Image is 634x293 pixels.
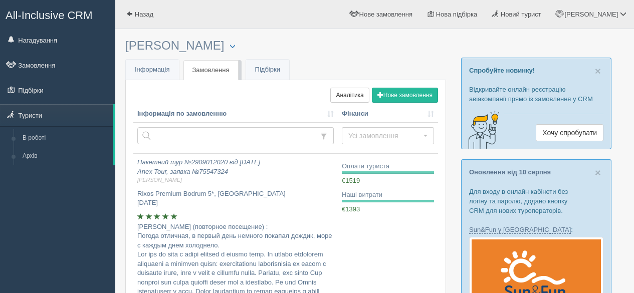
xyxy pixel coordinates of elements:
[342,190,434,200] div: Наші витрати
[501,11,541,18] span: Новий турист
[135,11,153,18] span: Назад
[469,225,603,234] p: :
[342,162,434,171] div: Оплати туриста
[126,60,179,80] a: Інформація
[536,124,603,141] a: Хочу спробувати
[595,167,601,178] button: Close
[183,60,239,81] a: Замовлення
[125,39,446,53] h3: [PERSON_NAME]
[137,127,314,144] input: Пошук за номером замовлення, ПІБ або паспортом туриста
[1,1,115,28] a: All-Inclusive CRM
[595,65,601,77] span: ×
[469,168,551,176] a: Оновлення від 10 серпня
[372,88,438,103] button: Нове замовлення
[246,60,289,80] a: Підбірки
[359,11,412,18] span: Нове замовлення
[18,129,113,147] a: В роботі
[595,66,601,76] button: Close
[595,167,601,178] span: ×
[342,205,360,213] span: €1393
[469,85,603,104] p: Відкривайте онлайн реєстрацію авіакомпанії прямо із замовлення у CRM
[348,131,421,141] span: Усі замовлення
[137,189,334,208] p: Rixos Premium Bodrum 5*, [GEOGRAPHIC_DATA] [DATE]
[342,109,434,119] a: Фінанси
[469,226,571,234] a: Sun&Fun у [GEOGRAPHIC_DATA]
[469,187,603,215] p: Для входу в онлайн кабінети без логіну та паролю, додано кнопку CRM для нових туроператорів.
[469,66,603,75] p: Спробуйте новинку!
[137,158,334,184] i: Пакетний тур №2909012020 від [DATE] Anex Tour, заявка №75547324
[135,66,170,73] span: Інформація
[6,9,93,22] span: All-Inclusive CRM
[137,176,334,184] span: [PERSON_NAME]
[137,109,334,119] a: Інформація по замовленню
[330,88,369,103] a: Аналітика
[342,127,434,144] button: Усі замовлення
[18,147,113,165] a: Архів
[462,110,502,150] img: creative-idea-2907357.png
[564,11,618,18] span: [PERSON_NAME]
[342,177,360,184] span: €1519
[436,11,478,18] span: Нова підбірка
